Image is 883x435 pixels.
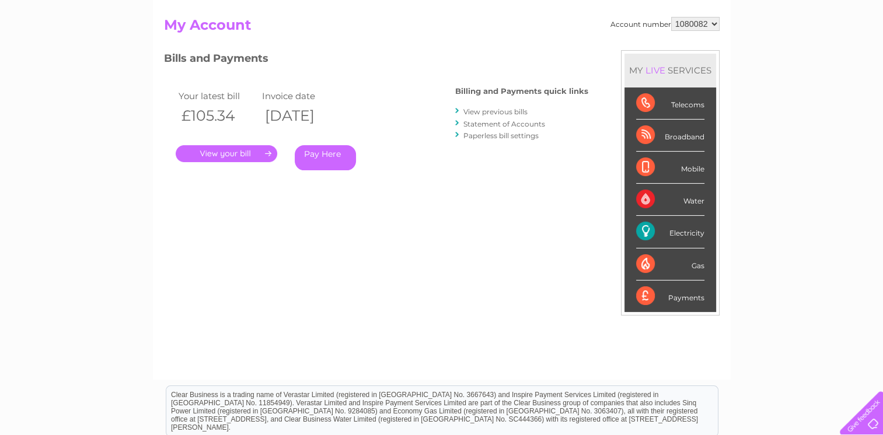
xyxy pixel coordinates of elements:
[463,131,539,140] a: Paperless bill settings
[781,50,798,58] a: Blog
[176,145,277,162] a: .
[707,50,732,58] a: Energy
[624,54,716,87] div: MY SERVICES
[455,87,588,96] h4: Billing and Payments quick links
[259,88,343,104] td: Invoice date
[636,152,704,184] div: Mobile
[166,6,718,57] div: Clear Business is a trading name of Verastar Limited (registered in [GEOGRAPHIC_DATA] No. 3667643...
[643,65,668,76] div: LIVE
[176,104,260,128] th: £105.34
[259,104,343,128] th: [DATE]
[176,88,260,104] td: Your latest bill
[610,17,720,31] div: Account number
[463,107,528,116] a: View previous bills
[805,50,834,58] a: Contact
[636,87,704,120] div: Telecoms
[636,184,704,216] div: Water
[31,30,90,66] img: logo.png
[636,248,704,280] div: Gas
[295,145,356,170] a: Pay Here
[636,216,704,248] div: Electricity
[636,120,704,152] div: Broadband
[636,280,704,312] div: Payments
[678,50,700,58] a: Water
[739,50,774,58] a: Telecoms
[164,17,720,39] h2: My Account
[663,6,744,20] a: 0333 014 3131
[844,50,872,58] a: Log out
[164,50,588,71] h3: Bills and Payments
[463,120,545,128] a: Statement of Accounts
